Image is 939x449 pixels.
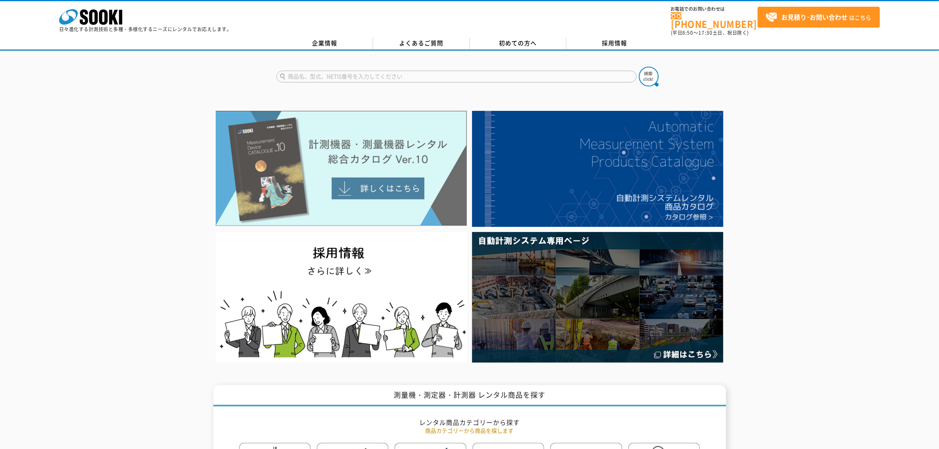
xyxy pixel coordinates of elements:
[216,111,467,226] img: Catalog Ver10
[472,232,723,363] img: 自動計測システム専用ページ
[639,67,659,86] img: btn_search.png
[276,37,373,49] a: 企業情報
[671,29,749,36] span: (平日 ～ 土日、祝日除く)
[499,39,537,47] span: 初めての方へ
[765,11,871,23] span: はこちら
[566,37,663,49] a: 採用情報
[470,37,566,49] a: 初めての方へ
[216,232,467,363] img: SOOKI recruit
[472,111,723,227] img: 自動計測システムカタログ
[671,12,758,28] a: [PHONE_NUMBER]
[276,71,637,82] input: 商品名、型式、NETIS番号を入力してください
[213,385,726,407] h1: 測量機・測定器・計測器 レンタル商品を探す
[59,27,232,32] p: 日々進化する計測技術と多種・多様化するニーズにレンタルでお応えします。
[698,29,713,36] span: 17:30
[671,7,758,11] span: お電話でのお問い合わせは
[781,12,848,22] strong: お見積り･お問い合わせ
[758,7,880,28] a: お見積り･お問い合わせはこちら
[239,427,700,435] p: 商品カテゴリーから商品を探します
[239,418,700,427] h2: レンタル商品カテゴリーから探す
[373,37,470,49] a: よくあるご質問
[683,29,694,36] span: 8:50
